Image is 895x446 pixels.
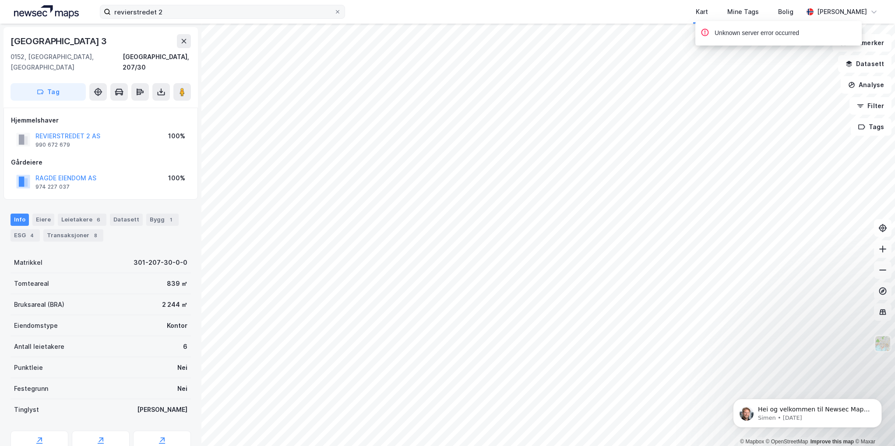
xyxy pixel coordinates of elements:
div: [PERSON_NAME] [817,7,867,17]
button: Filter [849,97,891,115]
div: 6 [183,341,187,352]
img: Z [874,335,891,352]
div: Eiere [32,214,54,226]
div: Hjemmelshaver [11,115,190,126]
iframe: Intercom notifications message [720,380,895,442]
div: Nei [177,383,187,394]
div: [PERSON_NAME] [137,404,187,415]
a: OpenStreetMap [766,439,808,445]
div: 4 [28,231,36,240]
div: Unknown server error occurred [715,28,799,39]
button: Tags [851,118,891,136]
div: 0152, [GEOGRAPHIC_DATA], [GEOGRAPHIC_DATA] [11,52,123,73]
div: Tomteareal [14,278,49,289]
div: Punktleie [14,362,43,373]
div: Bolig [778,7,793,17]
div: [GEOGRAPHIC_DATA] 3 [11,34,109,48]
div: 990 672 679 [35,141,70,148]
div: 100% [168,131,185,141]
div: Tinglyst [14,404,39,415]
div: 974 227 037 [35,183,70,190]
div: 2 244 ㎡ [162,299,187,310]
button: Datasett [838,55,891,73]
button: Tag [11,83,86,101]
div: 6 [94,215,103,224]
div: 839 ㎡ [167,278,187,289]
div: Festegrunn [14,383,48,394]
div: 100% [168,173,185,183]
div: Transaksjoner [43,229,103,242]
input: Søk på adresse, matrikkel, gårdeiere, leietakere eller personer [111,5,334,18]
div: Kart [696,7,708,17]
div: Mine Tags [727,7,759,17]
a: Improve this map [810,439,854,445]
div: Eiendomstype [14,320,58,331]
div: Matrikkel [14,257,42,268]
img: logo.a4113a55bc3d86da70a041830d287a7e.svg [14,5,79,18]
div: Bruksareal (BRA) [14,299,64,310]
div: Nei [177,362,187,373]
div: 301-207-30-0-0 [134,257,187,268]
div: Datasett [110,214,143,226]
button: Analyse [841,76,891,94]
div: 1 [166,215,175,224]
div: ESG [11,229,40,242]
div: Antall leietakere [14,341,64,352]
a: Mapbox [740,439,764,445]
div: Kontor [167,320,187,331]
div: [GEOGRAPHIC_DATA], 207/30 [123,52,191,73]
div: 8 [91,231,100,240]
div: Bygg [146,214,179,226]
div: Leietakere [58,214,106,226]
div: Gårdeiere [11,157,190,168]
div: Info [11,214,29,226]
